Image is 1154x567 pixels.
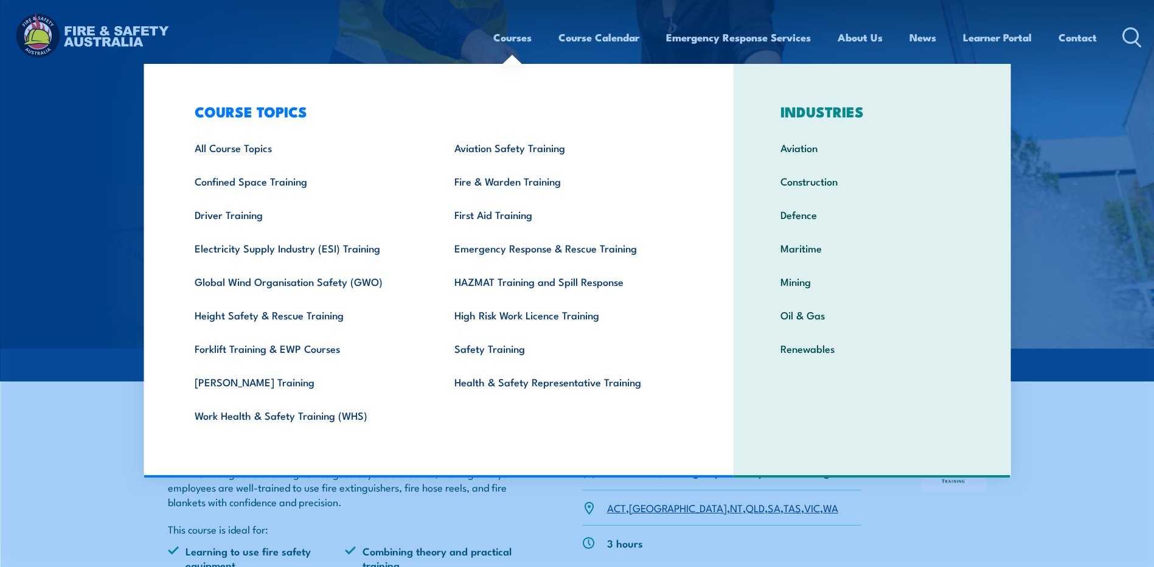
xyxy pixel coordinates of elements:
[804,500,820,515] a: VIC
[909,21,936,54] a: News
[607,536,643,550] p: 3 hours
[176,265,436,298] a: Global Wind Organisation Safety (GWO)
[762,103,982,120] h3: INDUSTRIES
[762,298,982,332] a: Oil & Gas
[762,332,982,365] a: Renewables
[823,500,838,515] a: WA
[746,500,765,515] a: QLD
[784,500,801,515] a: TAS
[963,21,1032,54] a: Learner Portal
[436,365,695,398] a: Health & Safety Representative Training
[762,265,982,298] a: Mining
[666,21,811,54] a: Emergency Response Services
[436,164,695,198] a: Fire & Warden Training
[168,466,523,509] p: Our Fire Extinguisher training course goes beyond the basics, making sure your employees are well...
[607,500,626,515] a: ACT
[768,500,780,515] a: SA
[176,298,436,332] a: Height Safety & Rescue Training
[176,365,436,398] a: [PERSON_NAME] Training
[1058,21,1097,54] a: Contact
[762,198,982,231] a: Defence
[176,398,436,432] a: Work Health & Safety Training (WHS)
[629,500,727,515] a: [GEOGRAPHIC_DATA]
[607,465,835,479] p: Individuals, Small groups or Corporate bookings
[176,231,436,265] a: Electricity Supply Industry (ESI) Training
[176,164,436,198] a: Confined Space Training
[436,231,695,265] a: Emergency Response & Rescue Training
[838,21,883,54] a: About Us
[176,131,436,164] a: All Course Topics
[176,332,436,365] a: Forklift Training & EWP Courses
[493,21,532,54] a: Courses
[436,265,695,298] a: HAZMAT Training and Spill Response
[168,522,523,536] p: This course is ideal for:
[436,131,695,164] a: Aviation Safety Training
[176,103,695,120] h3: COURSE TOPICS
[436,298,695,332] a: High Risk Work Licence Training
[762,164,982,198] a: Construction
[436,198,695,231] a: First Aid Training
[730,500,743,515] a: NT
[436,332,695,365] a: Safety Training
[558,21,639,54] a: Course Calendar
[762,231,982,265] a: Maritime
[176,198,436,231] a: Driver Training
[607,501,838,515] p: , , , , , , ,
[762,131,982,164] a: Aviation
